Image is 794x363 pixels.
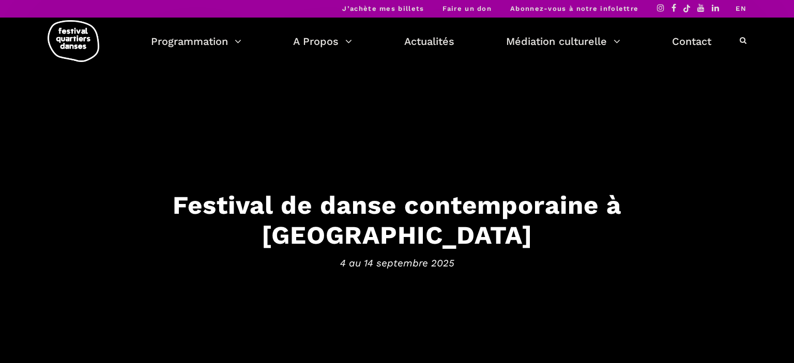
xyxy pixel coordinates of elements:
a: A Propos [293,33,352,50]
a: Faire un don [442,5,492,12]
a: J’achète mes billets [342,5,424,12]
a: Contact [672,33,711,50]
span: 4 au 14 septembre 2025 [77,256,717,271]
a: Actualités [404,33,454,50]
a: EN [736,5,746,12]
a: Programmation [151,33,241,50]
a: Médiation culturelle [506,33,620,50]
a: Abonnez-vous à notre infolettre [510,5,638,12]
img: logo-fqd-med [48,20,99,62]
h3: Festival de danse contemporaine à [GEOGRAPHIC_DATA] [77,190,717,250]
